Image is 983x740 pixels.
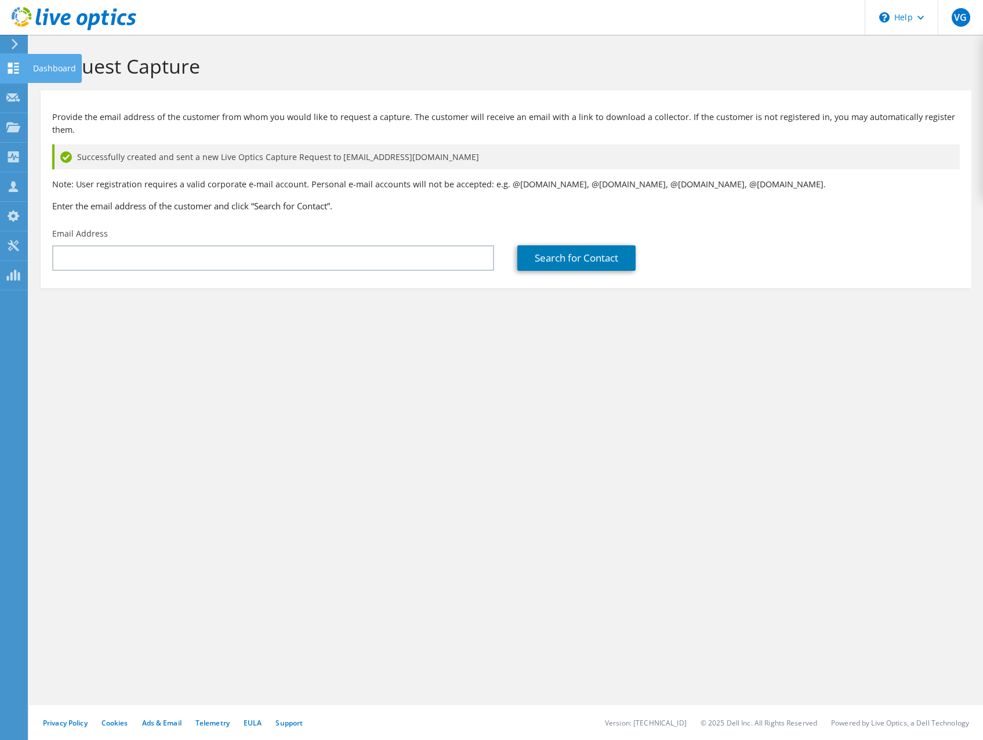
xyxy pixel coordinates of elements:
[701,718,817,728] li: © 2025 Dell Inc. All Rights Reserved
[142,718,182,728] a: Ads & Email
[52,111,960,136] p: Provide the email address of the customer from whom you would like to request a capture. The cust...
[952,8,970,27] span: VG
[605,718,687,728] li: Version: [TECHNICAL_ID]
[101,718,128,728] a: Cookies
[43,718,88,728] a: Privacy Policy
[52,199,960,212] h3: Enter the email address of the customer and click “Search for Contact”.
[27,54,82,83] div: Dashboard
[46,54,960,78] h1: Request Capture
[52,228,108,240] label: Email Address
[831,718,969,728] li: Powered by Live Optics, a Dell Technology
[879,12,890,23] svg: \n
[52,178,960,191] p: Note: User registration requires a valid corporate e-mail account. Personal e-mail accounts will ...
[275,718,303,728] a: Support
[244,718,262,728] a: EULA
[195,718,230,728] a: Telemetry
[517,245,636,271] a: Search for Contact
[77,151,479,164] span: Successfully created and sent a new Live Optics Capture Request to [EMAIL_ADDRESS][DOMAIN_NAME]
